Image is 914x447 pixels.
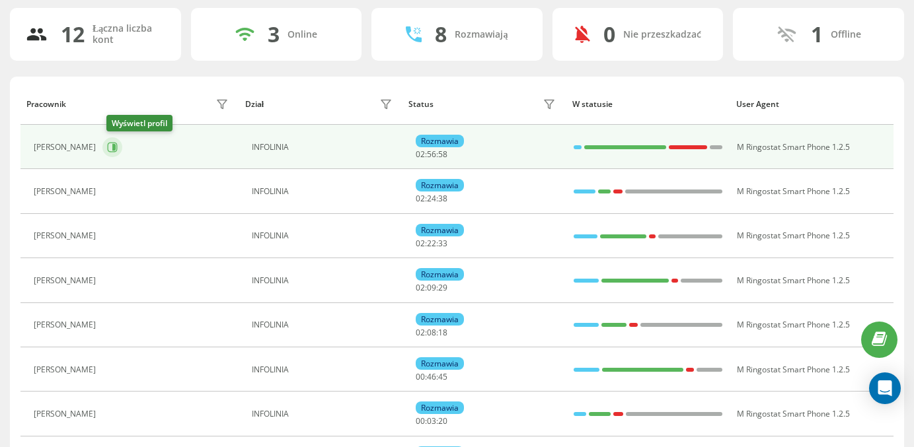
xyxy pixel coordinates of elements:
[34,143,99,152] div: [PERSON_NAME]
[427,415,436,427] span: 03
[737,319,850,330] span: M Ringostat Smart Phone 1.2.5
[737,408,850,419] span: M Ringostat Smart Phone 1.2.5
[416,417,447,426] div: : :
[416,224,464,236] div: Rozmawia
[416,179,464,191] div: Rozmawia
[736,100,888,109] div: User Agent
[438,371,447,382] span: 45
[438,415,447,427] span: 20
[427,149,436,160] span: 56
[252,276,395,285] div: INFOLINIA
[106,115,172,131] div: Wyświetl profil
[737,186,850,197] span: M Ringostat Smart Phone 1.2.5
[737,364,850,375] span: M Ringostat Smart Phone 1.2.5
[438,327,447,338] span: 18
[416,357,464,370] div: Rozmawia
[34,320,99,329] div: [PERSON_NAME]
[34,409,99,419] div: [PERSON_NAME]
[416,238,425,249] span: 02
[252,320,395,329] div: INFOLINIA
[416,372,447,382] div: : :
[438,149,447,160] span: 58
[252,365,395,374] div: INFOLINIA
[603,22,615,47] div: 0
[416,327,425,338] span: 02
[435,22,447,47] div: 8
[408,100,434,109] div: Status
[623,29,701,40] div: Nie przeszkadzać
[252,143,395,152] div: INFOLINIA
[416,282,425,293] span: 02
[416,268,464,281] div: Rozmawia
[737,230,850,241] span: M Ringostat Smart Phone 1.2.5
[416,149,425,160] span: 02
[268,22,280,47] div: 3
[416,194,447,203] div: : :
[427,238,436,249] span: 22
[416,313,464,326] div: Rozmawia
[438,238,447,249] span: 33
[93,23,165,46] div: Łączna liczba kont
[61,22,85,47] div: 12
[416,193,425,204] span: 02
[427,282,436,293] span: 09
[416,150,447,159] div: : :
[416,239,447,248] div: : :
[245,100,264,109] div: Dział
[737,275,850,286] span: M Ringostat Smart Phone 1.2.5
[252,409,395,419] div: INFOLINIA
[34,187,99,196] div: [PERSON_NAME]
[34,365,99,374] div: [PERSON_NAME]
[416,328,447,337] div: : :
[737,141,850,153] span: M Ringostat Smart Phone 1.2.5
[455,29,508,40] div: Rozmawiają
[34,276,99,285] div: [PERSON_NAME]
[427,327,436,338] span: 08
[438,193,447,204] span: 38
[287,29,317,40] div: Online
[252,187,395,196] div: INFOLINIA
[416,135,464,147] div: Rozmawia
[572,100,724,109] div: W statusie
[438,282,447,293] span: 29
[416,401,464,414] div: Rozmawia
[831,29,861,40] div: Offline
[416,283,447,292] div: : :
[416,371,425,382] span: 00
[252,231,395,240] div: INFOLINIA
[34,231,99,240] div: [PERSON_NAME]
[427,371,436,382] span: 46
[26,100,66,109] div: Pracownik
[811,22,823,47] div: 1
[416,415,425,427] span: 00
[869,372,901,404] div: Open Intercom Messenger
[427,193,436,204] span: 24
